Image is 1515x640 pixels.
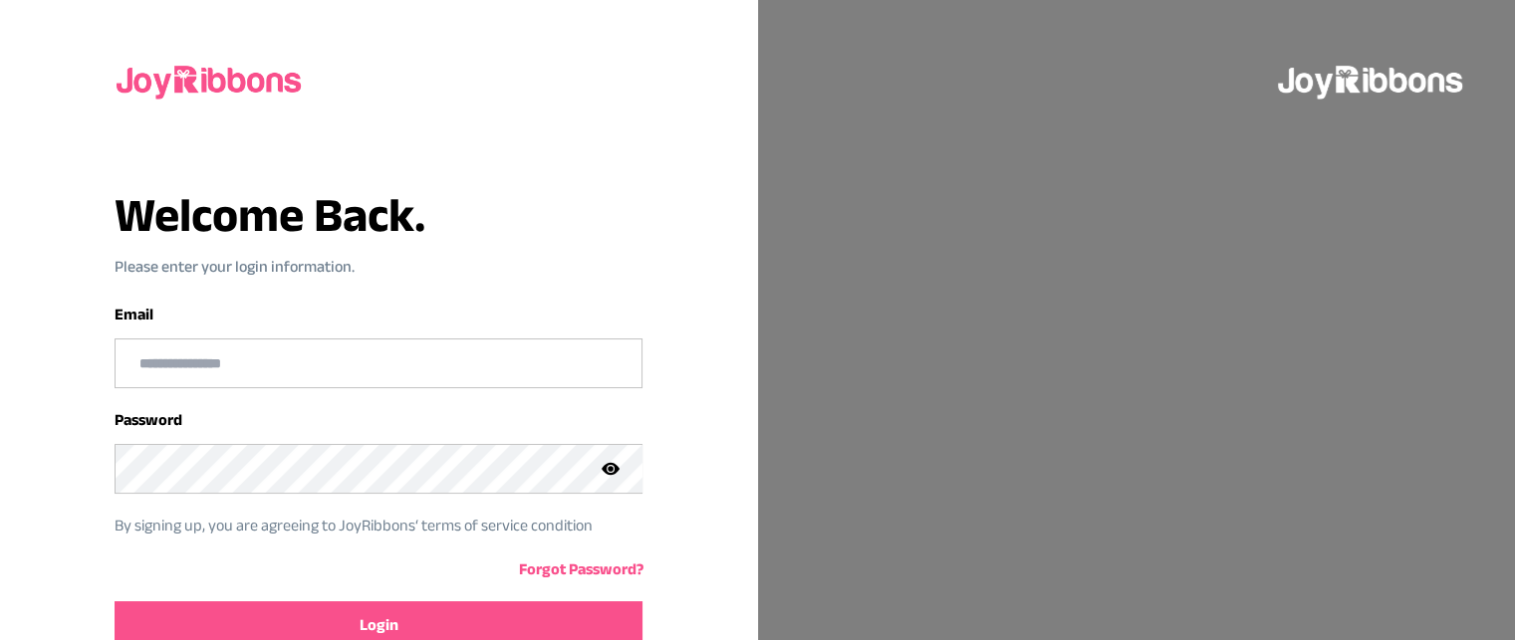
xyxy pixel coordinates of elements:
[115,411,182,428] label: Password
[115,191,642,239] h3: Welcome Back.
[115,306,153,322] label: Email
[115,255,642,279] p: Please enter your login information.
[1276,48,1467,111] img: joyribbons
[115,514,613,537] p: By signing up, you are agreeing to JoyRibbons‘ terms of service condition
[518,560,642,577] a: Forgot Password?
[115,48,306,111] img: joyribbons
[360,613,398,637] span: Login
